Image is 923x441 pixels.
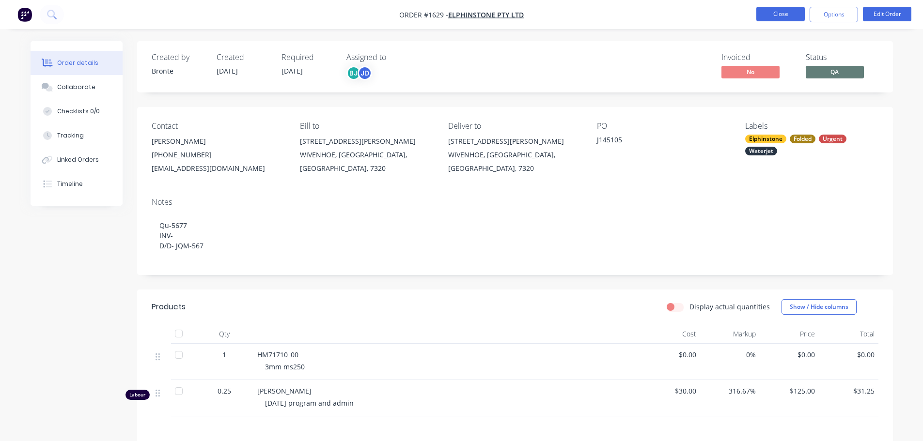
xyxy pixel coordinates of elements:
[721,53,794,62] div: Invoiced
[152,148,284,162] div: [PHONE_NUMBER]
[195,324,253,344] div: Qty
[689,302,770,312] label: Display actual quantities
[790,135,815,143] div: Folded
[448,10,524,19] a: Elphinstone Pty Ltd
[760,324,819,344] div: Price
[448,122,581,131] div: Deliver to
[125,390,150,400] div: Labour
[819,324,878,344] div: Total
[346,66,372,80] button: BJJD
[217,66,238,76] span: [DATE]
[300,148,433,175] div: WIVENHOE, [GEOGRAPHIC_DATA], [GEOGRAPHIC_DATA], 7320
[806,66,864,78] span: QA
[31,75,123,99] button: Collaborate
[448,135,581,175] div: [STREET_ADDRESS][PERSON_NAME]WIVENHOE, [GEOGRAPHIC_DATA], [GEOGRAPHIC_DATA], 7320
[399,10,448,19] span: Order #1629 -
[641,324,701,344] div: Cost
[257,350,298,359] span: HM71710_00
[57,59,98,67] div: Order details
[282,53,335,62] div: Required
[823,350,875,360] span: $0.00
[57,155,99,164] div: Linked Orders
[257,386,312,395] span: [PERSON_NAME]
[782,299,857,315] button: Show / Hide columns
[806,53,878,62] div: Status
[358,66,372,80] div: JD
[218,386,231,396] span: 0.25
[31,123,123,148] button: Tracking
[645,350,697,360] span: $0.00
[152,301,186,313] div: Products
[764,386,815,396] span: $125.00
[756,7,805,21] button: Close
[31,99,123,123] button: Checklists 0/0
[810,7,858,22] button: Options
[597,122,730,131] div: PO
[152,66,205,76] div: Bronte
[217,53,270,62] div: Created
[764,350,815,360] span: $0.00
[806,66,864,80] button: QA
[152,53,205,62] div: Created by
[17,7,32,22] img: Factory
[152,198,878,207] div: Notes
[222,350,226,360] span: 1
[721,66,780,78] span: No
[700,324,760,344] div: Markup
[31,172,123,196] button: Timeline
[745,135,786,143] div: Elphinstone
[823,386,875,396] span: $31.25
[152,122,284,131] div: Contact
[300,135,433,148] div: [STREET_ADDRESS][PERSON_NAME]
[863,7,911,21] button: Edit Order
[346,53,443,62] div: Assigned to
[57,131,84,140] div: Tracking
[31,51,123,75] button: Order details
[300,122,433,131] div: Bill to
[448,148,581,175] div: WIVENHOE, [GEOGRAPHIC_DATA], [GEOGRAPHIC_DATA], 7320
[152,162,284,175] div: [EMAIL_ADDRESS][DOMAIN_NAME]
[152,135,284,175] div: [PERSON_NAME][PHONE_NUMBER][EMAIL_ADDRESS][DOMAIN_NAME]
[152,211,878,260] div: Qu-5677 INV- D/D- JQM-567
[819,135,846,143] div: Urgent
[282,66,303,76] span: [DATE]
[597,135,718,148] div: J145105
[57,180,83,188] div: Timeline
[265,362,305,371] span: 3mm ms250
[704,350,756,360] span: 0%
[745,147,777,155] div: Waterjet
[645,386,697,396] span: $30.00
[57,83,95,91] div: Collaborate
[346,66,361,80] div: BJ
[31,148,123,172] button: Linked Orders
[300,135,433,175] div: [STREET_ADDRESS][PERSON_NAME]WIVENHOE, [GEOGRAPHIC_DATA], [GEOGRAPHIC_DATA], 7320
[152,135,284,148] div: [PERSON_NAME]
[448,135,581,148] div: [STREET_ADDRESS][PERSON_NAME]
[745,122,878,131] div: Labels
[704,386,756,396] span: 316.67%
[265,398,354,408] span: [DATE] program and admin
[57,107,100,116] div: Checklists 0/0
